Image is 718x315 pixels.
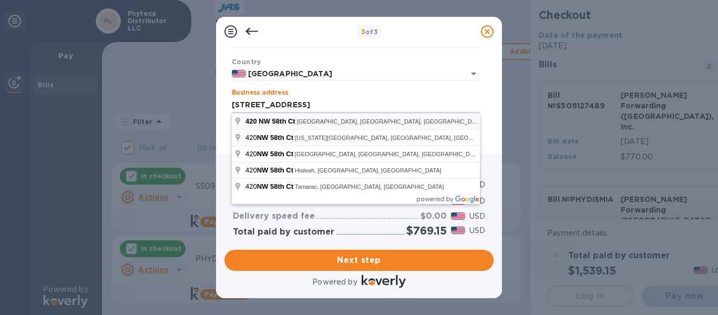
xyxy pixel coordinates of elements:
label: Business address [232,90,288,96]
span: 420 [245,182,295,190]
span: 420 [245,117,257,125]
span: NW 58th Ct [257,166,293,174]
span: [GEOGRAPHIC_DATA], [GEOGRAPHIC_DATA], [GEOGRAPHIC_DATA] [297,118,484,125]
span: NW 58th Ct [259,117,295,125]
h3: $0.00 [420,211,447,221]
span: 420 [245,150,295,158]
p: USD [469,225,485,236]
span: NW 58th Ct [257,150,293,158]
span: Hialeah, [GEOGRAPHIC_DATA], [GEOGRAPHIC_DATA] [295,167,442,174]
img: USD [451,227,465,234]
p: USD [469,211,485,222]
input: Enter address [232,97,480,113]
img: US [232,70,246,77]
span: 420 [245,134,295,141]
img: USD [451,212,465,220]
h2: $769.15 [406,224,447,237]
b: Country [232,58,261,66]
input: Select country [246,67,450,80]
b: of 3 [361,28,378,36]
span: Next step [233,254,485,267]
span: 3 [361,28,365,36]
span: 420 [245,166,295,174]
span: [GEOGRAPHIC_DATA], [GEOGRAPHIC_DATA], [GEOGRAPHIC_DATA] [295,151,482,157]
span: Tamarac, [GEOGRAPHIC_DATA], [GEOGRAPHIC_DATA] [295,184,444,190]
span: NW 58th Ct [257,182,293,190]
p: Powered by [312,277,357,288]
span: NW 58th Ct [257,134,293,141]
h3: Total paid by customer [233,227,334,237]
button: Next step [224,250,494,271]
button: Open [466,66,481,81]
span: [US_STATE][GEOGRAPHIC_DATA], [GEOGRAPHIC_DATA], [GEOGRAPHIC_DATA] [295,135,514,141]
h3: Delivery speed fee [233,211,315,221]
img: Logo [362,275,406,288]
